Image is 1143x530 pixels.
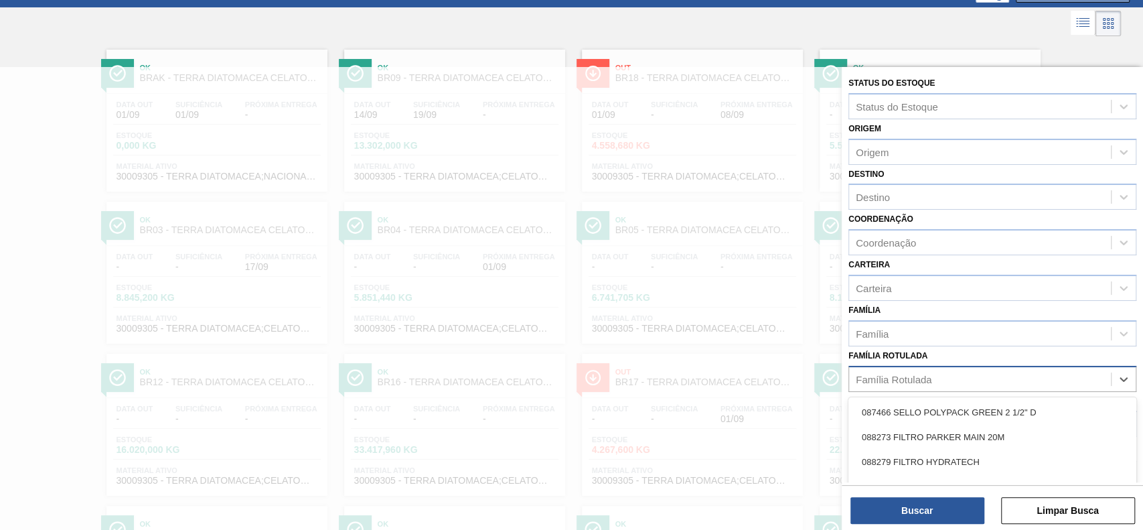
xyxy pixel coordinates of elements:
[848,425,1136,450] div: 088273 FILTRO PARKER MAIN 20M
[1095,11,1121,36] div: Visão em Cards
[347,65,364,82] img: Ícone
[856,101,938,112] div: Status do Estoque
[572,40,810,192] a: ÍconeOutBR18 - TERRA DIATOMACEA CELATOM FW14Data out01/09Suficiência-Próxima Entrega08/09Estoque4...
[856,192,890,203] div: Destino
[848,400,1136,425] div: 087466 SELLO POLYPACK GREEN 2 1/2" D
[848,351,927,360] label: Família Rotulada
[96,40,334,192] a: ÍconeOkBRAK - TERRA DIATOMACEA CELATOM FW14Data out01/09Suficiência01/09Próxima Entrega-Estoque0,...
[848,170,884,179] label: Destino
[853,64,1034,72] span: Ok
[378,64,558,72] span: Ok
[848,124,881,133] label: Origem
[848,306,881,315] label: Família
[856,282,891,293] div: Carteira
[848,397,915,406] label: Material ativo
[856,328,889,339] div: Família
[810,40,1047,192] a: ÍconeOkBR02 - TERRA DIATOMACEA CELATOM FW14Data out-Suficiência-Próxima Entrega-Estoque5.584,200 ...
[848,474,1136,499] div: 093991 SELLO CANNED WIPBLACK 2 1/2 D
[856,146,889,157] div: Origem
[856,237,916,249] div: Coordenação
[848,214,913,224] label: Coordenação
[848,260,890,269] label: Carteira
[140,64,321,72] span: Ok
[848,78,935,88] label: Status do Estoque
[856,373,931,385] div: Família Rotulada
[334,40,572,192] a: ÍconeOkBR09 - TERRA DIATOMACEA CELATOM FW14Data out14/09Suficiência19/09Próxima Entrega-Estoque13...
[585,65,601,82] img: Ícone
[615,64,796,72] span: Out
[822,65,839,82] img: Ícone
[848,450,1136,474] div: 088279 FILTRO HYDRATECH
[1071,11,1095,36] div: Visão em Lista
[109,65,126,82] img: Ícone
